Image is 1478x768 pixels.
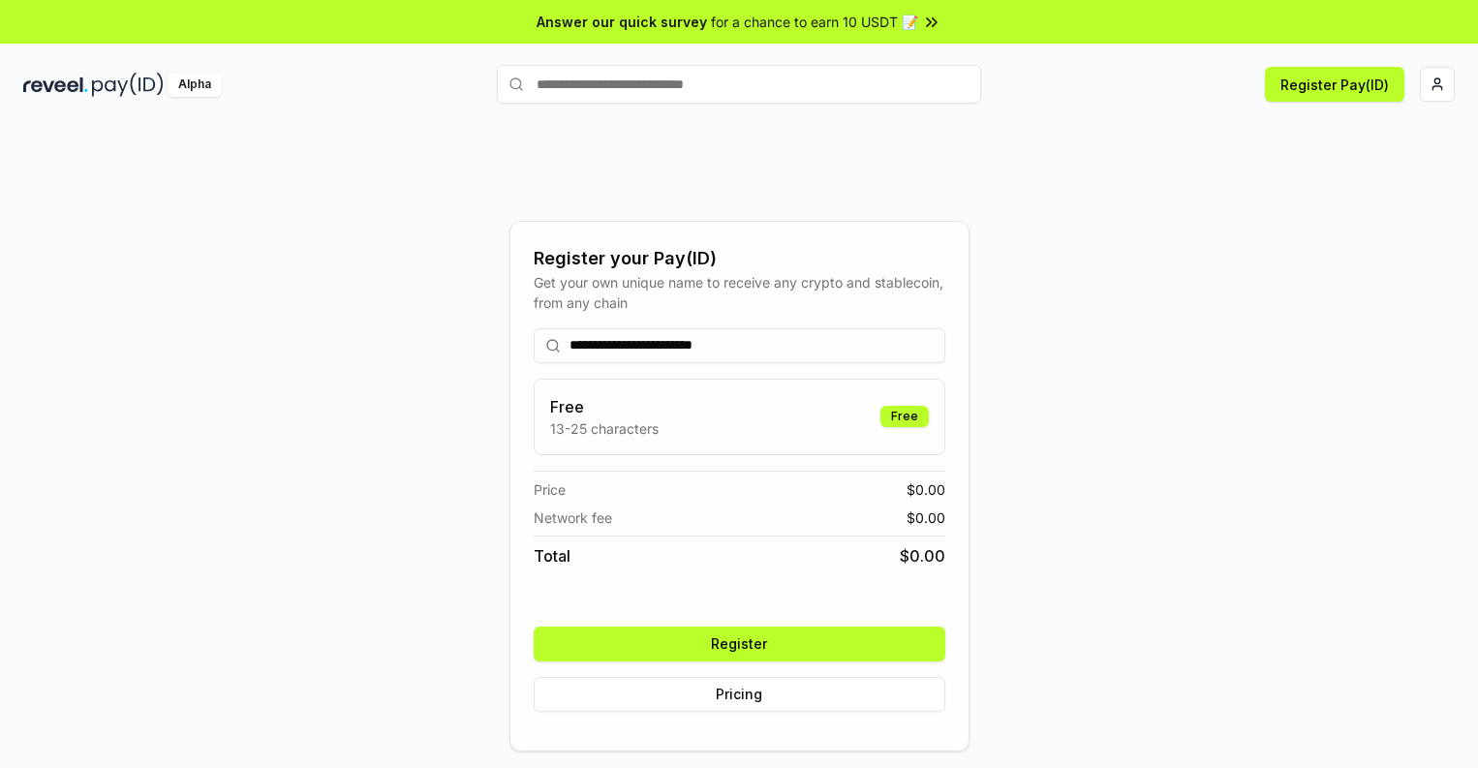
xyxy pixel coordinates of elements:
[900,544,945,568] span: $ 0.00
[711,12,918,32] span: for a chance to earn 10 USDT 📝
[92,73,164,97] img: pay_id
[534,272,945,313] div: Get your own unique name to receive any crypto and stablecoin, from any chain
[537,12,707,32] span: Answer our quick survey
[23,73,88,97] img: reveel_dark
[880,406,929,427] div: Free
[534,245,945,272] div: Register your Pay(ID)
[534,544,570,568] span: Total
[550,395,659,418] h3: Free
[534,507,612,528] span: Network fee
[907,507,945,528] span: $ 0.00
[168,73,222,97] div: Alpha
[550,418,659,439] p: 13-25 characters
[907,479,945,500] span: $ 0.00
[534,677,945,712] button: Pricing
[1265,67,1404,102] button: Register Pay(ID)
[534,479,566,500] span: Price
[534,627,945,661] button: Register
